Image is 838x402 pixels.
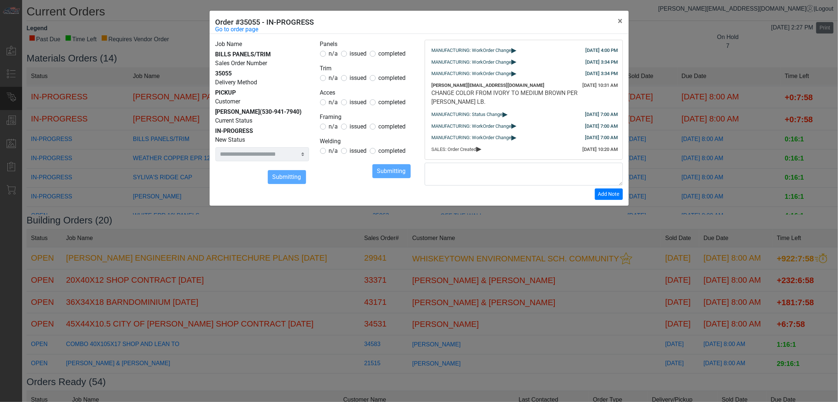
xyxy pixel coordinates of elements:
[583,82,618,89] div: [DATE] 10:31 AM
[350,147,367,154] span: issued
[320,40,414,49] legend: Panels
[215,40,242,49] label: Job Name
[215,116,253,125] label: Current Status
[215,69,309,78] div: 35055
[320,113,414,122] legend: Framing
[477,146,482,151] span: ▸
[260,108,302,115] span: (530-941-7940)
[432,59,616,66] div: MANUFACTURING: WorkOrder Change
[215,107,309,116] div: [PERSON_NAME]
[215,78,257,87] label: Delivery Method
[379,50,406,57] span: completed
[586,59,618,66] div: [DATE] 3:34 PM
[586,47,618,54] div: [DATE] 4:00 PM
[273,173,301,180] span: Submitting
[512,59,517,64] span: ▸
[379,147,406,154] span: completed
[432,134,616,141] div: MANUFACTURING: WorkOrder Change
[215,88,309,97] div: PICKUP
[372,164,411,178] button: Submitting
[329,50,338,57] span: n/a
[377,167,406,174] span: Submitting
[512,47,517,52] span: ▸
[329,74,338,81] span: n/a
[586,70,618,77] div: [DATE] 3:34 PM
[432,123,616,130] div: MANUFACTURING: WorkOrder Change
[432,47,616,54] div: MANUFACTURING: WorkOrder Change
[350,99,367,106] span: issued
[268,170,306,184] button: Submitting
[329,123,338,130] span: n/a
[512,123,517,128] span: ▸
[432,111,616,118] div: MANUFACTURING: Status Change
[329,99,338,106] span: n/a
[583,146,618,153] div: [DATE] 10:20 AM
[329,147,338,154] span: n/a
[379,99,406,106] span: completed
[350,123,367,130] span: issued
[585,123,618,130] div: [DATE] 7:00 AM
[320,88,414,98] legend: Acces
[432,146,616,153] div: SALES: Order Created
[585,111,618,118] div: [DATE] 7:00 AM
[432,82,545,88] span: [PERSON_NAME][EMAIL_ADDRESS][DOMAIN_NAME]
[215,25,259,34] a: Go to order page
[350,74,367,81] span: issued
[512,71,517,75] span: ▸
[350,50,367,57] span: issued
[612,11,629,31] button: Close
[215,51,271,58] span: BILLS PANELS/TRIM
[215,97,241,106] label: Customer
[215,17,314,28] h5: Order #35055 - IN-PROGRESS
[598,191,620,197] span: Add Note
[595,188,623,200] button: Add Note
[503,112,508,116] span: ▸
[320,137,414,147] legend: Welding
[585,134,618,141] div: [DATE] 7:00 AM
[215,127,309,135] div: IN-PROGRESS
[432,89,616,106] div: CHANGE COLOR FROM IVORY TO MEDIUM BROWN PER [PERSON_NAME] LB.
[379,74,406,81] span: completed
[215,59,267,68] label: Sales Order Number
[320,64,414,74] legend: Trim
[512,135,517,140] span: ▸
[432,70,616,77] div: MANUFACTURING: WorkOrder Change
[215,135,245,144] label: New Status
[379,123,406,130] span: completed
